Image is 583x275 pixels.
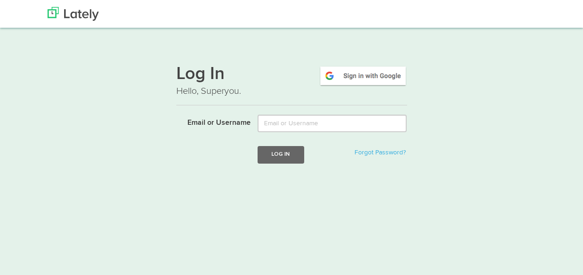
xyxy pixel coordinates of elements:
input: Email or Username [258,115,407,132]
p: Hello, Superyou. [176,85,407,98]
label: Email or Username [169,115,251,128]
h1: Log In [176,65,407,85]
img: google-signin.png [319,65,407,86]
img: Lately [48,7,99,21]
button: Log In [258,146,304,163]
a: Forgot Password? [355,149,406,156]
